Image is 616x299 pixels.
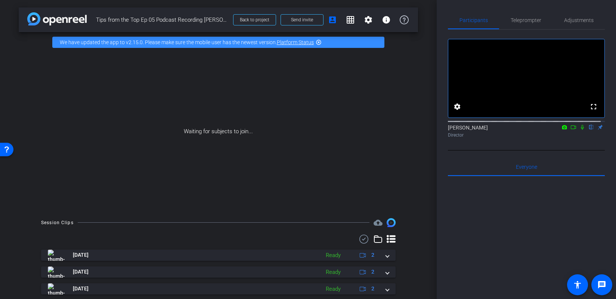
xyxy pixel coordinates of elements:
[48,266,65,278] img: thumb-nail
[27,12,87,25] img: app-logo
[73,251,89,259] span: [DATE]
[48,283,65,295] img: thumb-nail
[328,15,337,24] mat-icon: account_box
[597,280,606,289] mat-icon: message
[387,218,396,227] img: Session clips
[73,285,89,293] span: [DATE]
[277,39,314,45] a: Platform Status
[448,132,605,138] div: Director
[281,14,324,25] button: Send invite
[448,124,605,138] div: [PERSON_NAME]
[374,218,383,227] mat-icon: cloud_upload
[516,164,537,170] span: Everyone
[587,123,596,130] mat-icon: flip
[48,250,65,261] img: thumb-nail
[453,102,462,111] mat-icon: settings
[322,268,344,277] div: Ready
[233,14,276,25] button: Back to project
[459,18,488,23] span: Participants
[19,52,418,211] div: Waiting for subjects to join...
[573,280,582,289] mat-icon: accessibility
[240,17,269,22] span: Back to project
[346,15,355,24] mat-icon: grid_on
[322,285,344,293] div: Ready
[41,219,74,226] div: Session Clips
[511,18,541,23] span: Teleprompter
[291,17,313,23] span: Send invite
[322,251,344,260] div: Ready
[52,37,384,48] div: We have updated the app to v2.15.0. Please make sure the mobile user has the newest version.
[41,283,396,295] mat-expansion-panel-header: thumb-nail[DATE]Ready2
[371,251,374,259] span: 2
[364,15,373,24] mat-icon: settings
[73,268,89,276] span: [DATE]
[589,102,598,111] mat-icon: fullscreen
[564,18,594,23] span: Adjustments
[41,266,396,278] mat-expansion-panel-header: thumb-nail[DATE]Ready2
[371,268,374,276] span: 2
[96,12,229,27] span: Tips from the Top Ep 05 Podcast Recording [PERSON_NAME]
[41,250,396,261] mat-expansion-panel-header: thumb-nail[DATE]Ready2
[371,285,374,293] span: 2
[374,218,383,227] span: Destinations for your clips
[382,15,391,24] mat-icon: info
[316,39,322,45] mat-icon: highlight_off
